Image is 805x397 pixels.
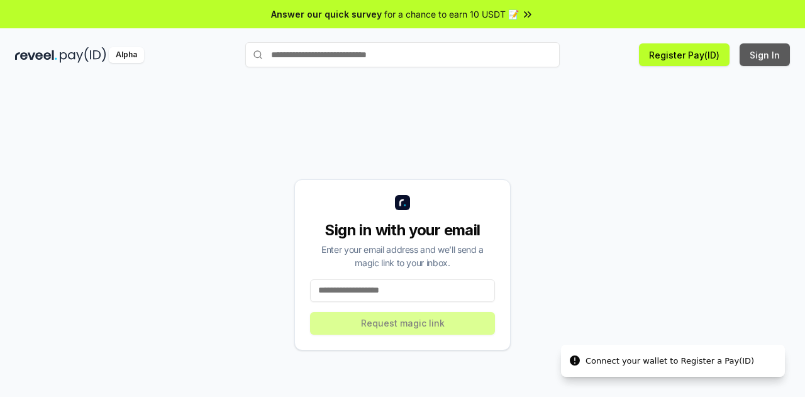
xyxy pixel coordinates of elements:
[15,47,57,63] img: reveel_dark
[109,47,144,63] div: Alpha
[310,243,495,269] div: Enter your email address and we’ll send a magic link to your inbox.
[740,43,790,66] button: Sign In
[60,47,106,63] img: pay_id
[310,220,495,240] div: Sign in with your email
[271,8,382,21] span: Answer our quick survey
[639,43,730,66] button: Register Pay(ID)
[384,8,519,21] span: for a chance to earn 10 USDT 📝
[395,195,410,210] img: logo_small
[586,355,754,367] div: Connect your wallet to Register a Pay(ID)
